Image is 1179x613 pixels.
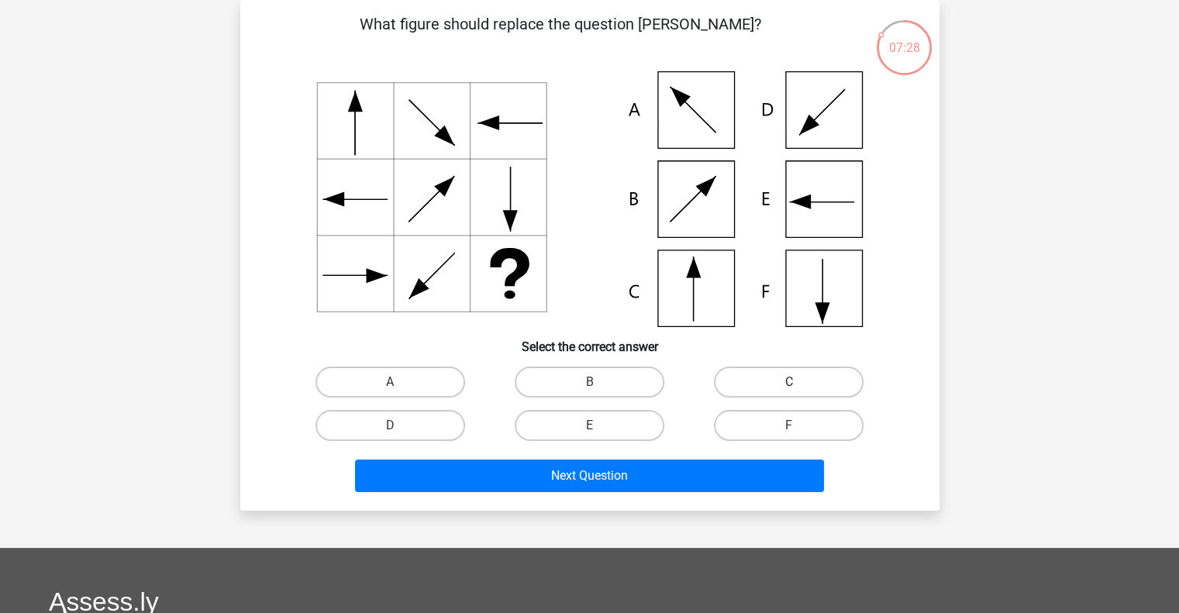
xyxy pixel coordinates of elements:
[714,367,864,398] label: C
[515,367,664,398] label: B
[315,367,465,398] label: A
[875,19,933,57] div: 07:28
[315,410,465,441] label: D
[265,12,857,59] p: What figure should replace the question [PERSON_NAME]?
[515,410,664,441] label: E
[355,460,824,492] button: Next Question
[714,410,864,441] label: F
[265,327,915,354] h6: Select the correct answer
